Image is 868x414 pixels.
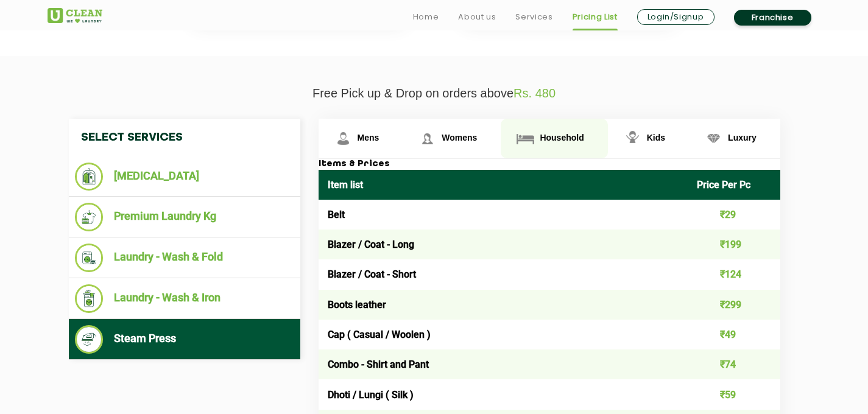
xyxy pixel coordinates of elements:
td: ₹49 [688,320,780,349]
span: Rs. 480 [513,86,556,100]
img: Kids [622,128,643,149]
h3: Items & Prices [319,159,780,170]
h4: Select Services [69,119,300,156]
td: Cap ( Casual / Woolen ) [319,320,688,349]
img: Mens [333,128,354,149]
td: ₹199 [688,230,780,259]
li: Premium Laundry Kg [75,203,294,231]
a: About us [458,10,496,24]
img: Dry Cleaning [75,163,104,191]
li: Laundry - Wash & Iron [75,284,294,313]
td: Boots leather [319,290,688,320]
td: Combo - Shirt and Pant [319,349,688,379]
li: Steam Press [75,325,294,354]
img: Premium Laundry Kg [75,203,104,231]
img: Household [515,128,536,149]
a: Franchise [734,10,811,26]
th: Price Per Pc [688,170,780,200]
li: [MEDICAL_DATA] [75,163,294,191]
img: UClean Laundry and Dry Cleaning [48,8,102,23]
td: ₹59 [688,379,780,409]
td: Dhoti / Lungi ( Silk ) [319,379,688,409]
td: Belt [319,200,688,230]
img: Womens [417,128,438,149]
span: Womens [442,133,477,142]
img: Luxury [703,128,724,149]
span: Luxury [728,133,757,142]
p: Free Pick up & Drop on orders above [48,86,821,100]
a: Home [413,10,439,24]
th: Item list [319,170,688,200]
td: Blazer / Coat - Short [319,259,688,289]
span: Mens [358,133,379,142]
td: Blazer / Coat - Long [319,230,688,259]
a: Pricing List [573,10,618,24]
img: Steam Press [75,325,104,354]
span: Kids [647,133,665,142]
span: Household [540,133,584,142]
img: Laundry - Wash & Fold [75,244,104,272]
td: ₹299 [688,290,780,320]
td: ₹29 [688,200,780,230]
td: ₹124 [688,259,780,289]
li: Laundry - Wash & Fold [75,244,294,272]
a: Login/Signup [637,9,715,25]
img: Laundry - Wash & Iron [75,284,104,313]
td: ₹74 [688,349,780,379]
a: Services [515,10,552,24]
